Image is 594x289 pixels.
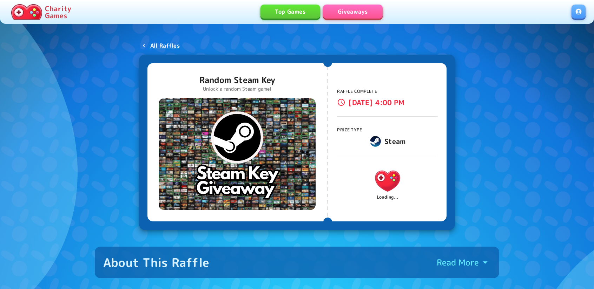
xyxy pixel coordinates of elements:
[45,5,71,19] p: Charity Games
[8,3,74,21] a: Charity Games
[337,88,377,94] span: Raffle Complete
[260,5,320,19] a: Top Games
[95,247,499,278] button: About This RaffleRead More
[337,127,362,133] span: Prize Type
[150,41,180,50] p: All Raffles
[11,4,42,20] img: Charity.Games
[139,39,183,52] a: All Raffles
[323,5,383,19] a: Giveaways
[370,164,405,198] img: Charity.Games
[103,255,209,270] div: About This Raffle
[348,97,404,108] p: [DATE] 4:00 PM
[384,136,405,147] h6: Steam
[159,98,316,210] img: Random Steam Key
[437,257,479,268] p: Read More
[199,85,275,92] p: Unlock a random Steam game!
[199,74,275,85] p: Random Steam Key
